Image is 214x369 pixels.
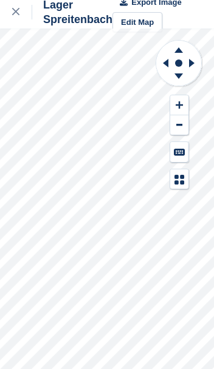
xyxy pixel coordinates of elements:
[170,142,188,162] button: Keyboard Shortcuts
[170,115,188,135] button: Zoom Out
[170,169,188,189] button: Map Legend
[112,12,162,32] a: Edit Map
[170,95,188,115] button: Zoom In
